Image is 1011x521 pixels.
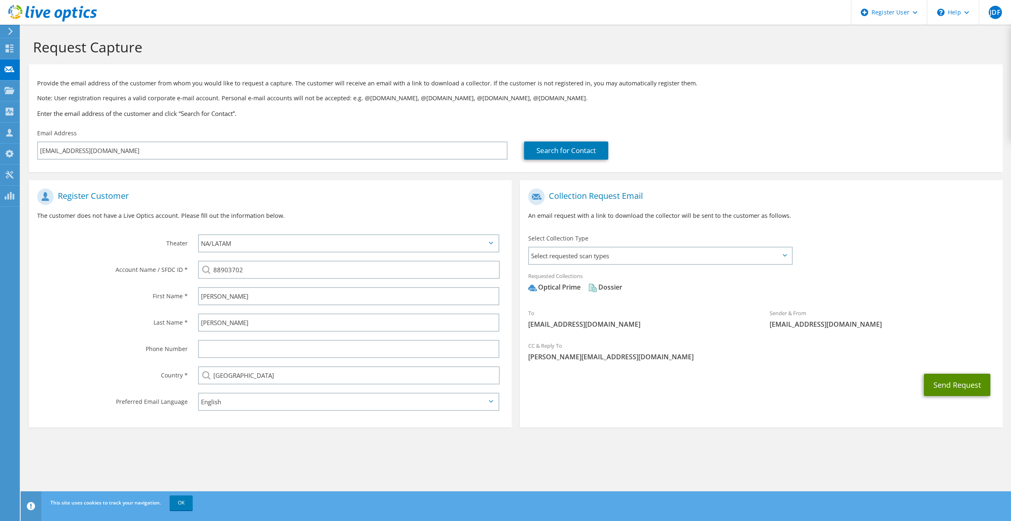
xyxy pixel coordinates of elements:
label: Preferred Email Language [37,393,188,406]
h1: Request Capture [33,38,994,56]
span: [EMAIL_ADDRESS][DOMAIN_NAME] [770,320,994,329]
div: Optical Prime [528,283,581,292]
div: Dossier [588,283,622,292]
span: [EMAIL_ADDRESS][DOMAIN_NAME] [528,320,753,329]
p: Provide the email address of the customer from whom you would like to request a capture. The cust... [37,79,994,88]
label: Country * [37,366,188,380]
p: The customer does not have a Live Optics account. Please fill out the information below. [37,211,503,220]
p: An email request with a link to download the collector will be sent to the customer as follows. [528,211,994,220]
h1: Collection Request Email [528,189,990,205]
span: [PERSON_NAME][EMAIL_ADDRESS][DOMAIN_NAME] [528,352,994,361]
label: Account Name / SFDC ID * [37,261,188,274]
div: Requested Collections [520,267,1003,300]
label: Theater [37,234,188,248]
div: To [520,304,761,333]
span: Select requested scan types [529,248,791,264]
label: Select Collection Type [528,234,588,243]
div: Sender & From [761,304,1003,333]
h1: Register Customer [37,189,499,205]
a: OK [170,495,193,510]
a: Search for Contact [524,141,608,160]
svg: \n [937,9,945,16]
label: Email Address [37,129,77,137]
label: First Name * [37,287,188,300]
h3: Enter the email address of the customer and click “Search for Contact”. [37,109,994,118]
span: JDF [989,6,1002,19]
label: Last Name * [37,314,188,327]
div: CC & Reply To [520,337,1003,365]
button: Send Request [924,374,990,396]
p: Note: User registration requires a valid corporate e-mail account. Personal e-mail accounts will ... [37,94,994,103]
span: This site uses cookies to track your navigation. [50,499,161,506]
label: Phone Number [37,340,188,353]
